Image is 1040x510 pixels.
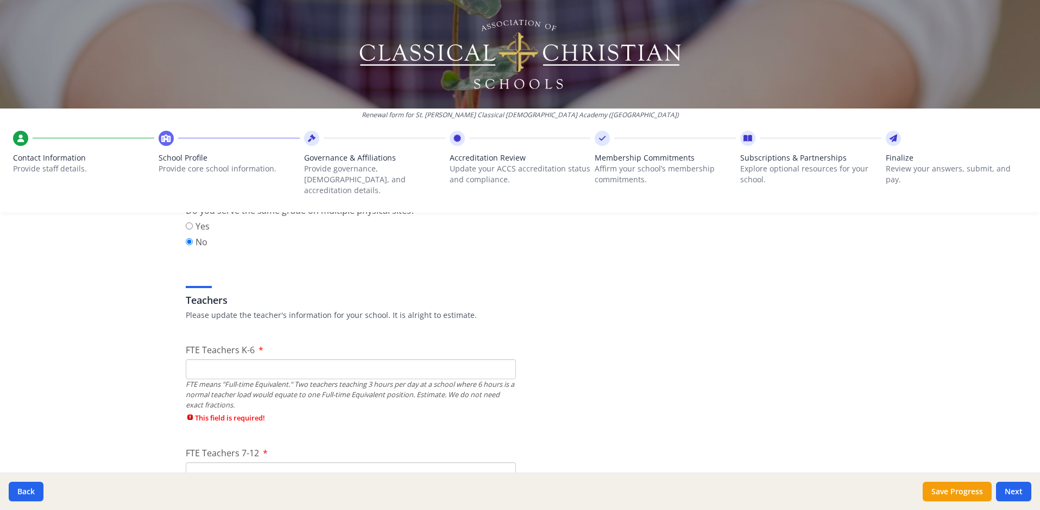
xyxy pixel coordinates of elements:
p: Review your answers, submit, and pay. [886,163,1027,185]
span: School Profile [159,152,300,163]
button: Next [996,482,1031,501]
div: FTE means "Full-time Equivalent." Two teachers teaching 3 hours per day at a school where 6 hours... [186,379,516,411]
h3: Teachers [186,292,855,308]
p: Explore optional resources for your school. [740,163,881,185]
p: Update your ACCS accreditation status and compliance. [450,163,591,185]
p: Provide core school information. [159,163,300,174]
span: Subscriptions & Partnerships [740,152,881,163]
button: Save Progress [923,482,992,501]
span: Membership Commitments [595,152,736,163]
p: Provide governance, [DEMOGRAPHIC_DATA], and accreditation details. [304,163,445,196]
img: Logo [357,16,683,92]
span: FTE Teachers K-6 [186,344,255,356]
span: Finalize [886,152,1027,163]
p: Affirm your school’s membership commitments. [595,163,736,185]
p: Provide staff details. [13,163,154,174]
span: FTE Teachers 7-12 [186,447,259,459]
span: This field is required! [186,413,516,423]
span: Governance & Affiliations [304,152,445,163]
input: No [186,238,193,245]
span: Contact Information [13,152,154,163]
button: Back [9,482,43,501]
label: No [186,235,210,248]
label: Yes [186,220,210,233]
span: Accreditation Review [450,152,591,163]
p: Please update the teacher's information for your school. It is alright to estimate. [186,310,855,321]
input: Yes [186,222,193,229]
